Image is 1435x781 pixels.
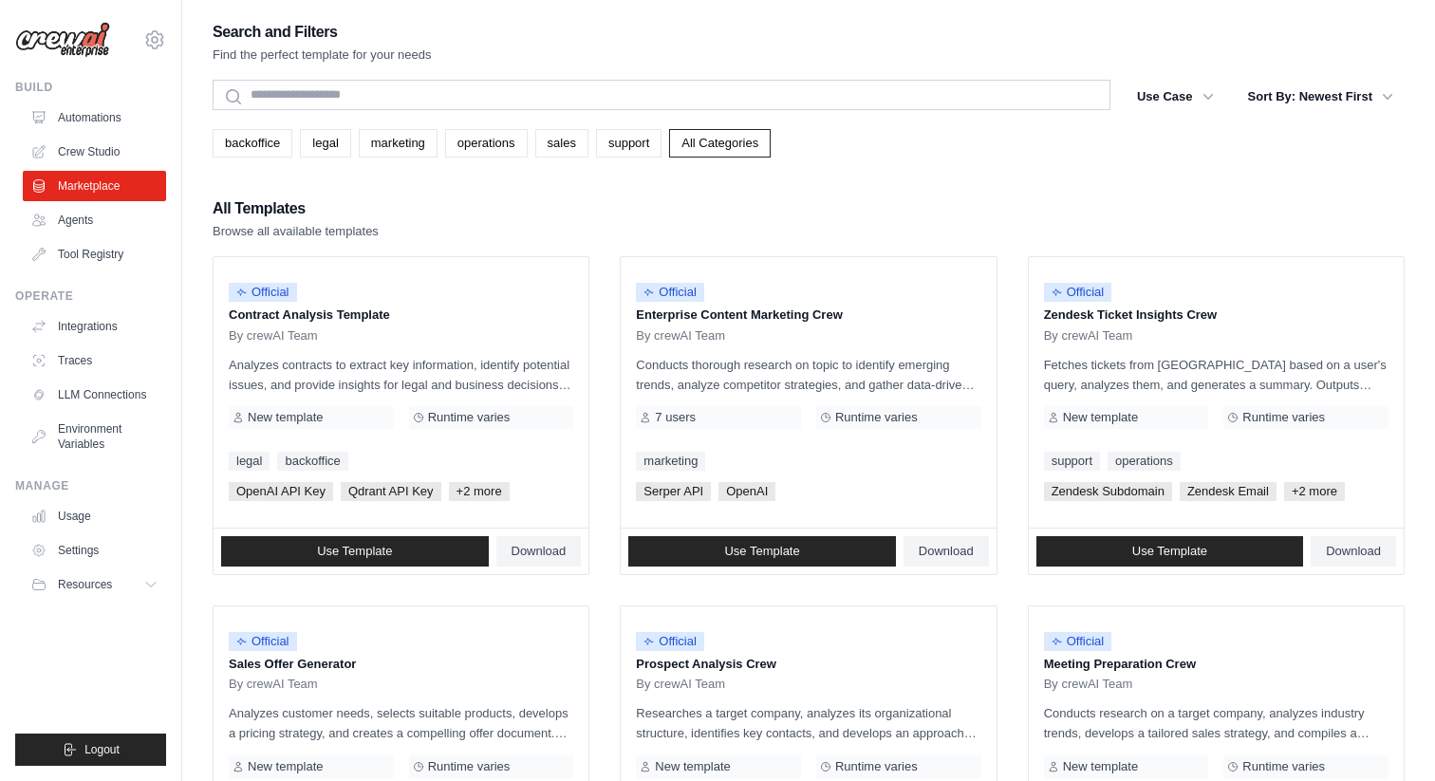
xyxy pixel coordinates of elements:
p: Analyzes contracts to extract key information, identify potential issues, and provide insights fo... [229,355,573,395]
div: Manage [15,478,166,493]
span: Zendesk Subdomain [1044,482,1172,501]
span: Serper API [636,482,711,501]
p: Enterprise Content Marketing Crew [636,306,980,325]
h2: All Templates [213,195,379,222]
button: Resources [23,569,166,600]
p: Conducts research on a target company, analyzes industry trends, develops a tailored sales strate... [1044,703,1388,743]
span: Zendesk Email [1180,482,1277,501]
a: legal [300,129,350,158]
span: Use Template [317,544,392,559]
span: Use Template [724,544,799,559]
a: Use Template [221,536,489,567]
a: Use Template [628,536,896,567]
div: Operate [15,288,166,304]
p: Researches a target company, analyzes its organizational structure, identifies key contacts, and ... [636,703,980,743]
p: Conducts thorough research on topic to identify emerging trends, analyze competitor strategies, a... [636,355,980,395]
a: marketing [359,129,438,158]
span: New template [248,759,323,774]
span: Official [636,283,704,302]
span: Logout [84,742,120,757]
a: Download [904,536,989,567]
button: Sort By: Newest First [1237,80,1405,114]
span: OpenAI [718,482,775,501]
p: Browse all available templates [213,222,379,241]
a: Environment Variables [23,414,166,459]
span: Official [1044,632,1112,651]
span: Official [636,632,704,651]
span: By crewAI Team [1044,328,1133,344]
span: New template [655,759,730,774]
img: Logo [15,22,110,58]
span: Qdrant API Key [341,482,441,501]
a: Tool Registry [23,239,166,270]
span: Official [229,283,297,302]
span: OpenAI API Key [229,482,333,501]
p: Find the perfect template for your needs [213,46,432,65]
span: +2 more [449,482,510,501]
button: Use Case [1126,80,1225,114]
button: Logout [15,734,166,766]
a: Crew Studio [23,137,166,167]
a: support [1044,452,1100,471]
h2: Search and Filters [213,19,432,46]
a: legal [229,452,270,471]
a: Usage [23,501,166,531]
span: Download [512,544,567,559]
a: Marketplace [23,171,166,201]
a: Automations [23,102,166,133]
span: Runtime varies [1242,759,1325,774]
a: Use Template [1036,536,1304,567]
span: Official [1044,283,1112,302]
span: Runtime varies [835,759,918,774]
span: Runtime varies [1242,410,1325,425]
span: By crewAI Team [636,677,725,692]
a: Download [496,536,582,567]
span: By crewAI Team [229,677,318,692]
a: marketing [636,452,705,471]
span: Runtime varies [428,759,511,774]
p: Prospect Analysis Crew [636,655,980,674]
span: Runtime varies [835,410,918,425]
span: Use Template [1132,544,1207,559]
a: All Categories [669,129,771,158]
a: Settings [23,535,166,566]
p: Analyzes customer needs, selects suitable products, develops a pricing strategy, and creates a co... [229,703,573,743]
span: By crewAI Team [1044,677,1133,692]
div: Build [15,80,166,95]
span: Download [1326,544,1381,559]
a: operations [445,129,528,158]
span: +2 more [1284,482,1345,501]
span: By crewAI Team [636,328,725,344]
span: Official [229,632,297,651]
span: New template [248,410,323,425]
a: Download [1311,536,1396,567]
a: sales [535,129,588,158]
p: Zendesk Ticket Insights Crew [1044,306,1388,325]
a: Traces [23,345,166,376]
p: Contract Analysis Template [229,306,573,325]
span: By crewAI Team [229,328,318,344]
span: Resources [58,577,112,592]
a: Integrations [23,311,166,342]
p: Sales Offer Generator [229,655,573,674]
a: LLM Connections [23,380,166,410]
span: Runtime varies [428,410,511,425]
span: Download [919,544,974,559]
span: 7 users [655,410,696,425]
span: New template [1063,759,1138,774]
a: backoffice [277,452,347,471]
a: backoffice [213,129,292,158]
p: Meeting Preparation Crew [1044,655,1388,674]
span: New template [1063,410,1138,425]
a: Agents [23,205,166,235]
a: operations [1108,452,1181,471]
a: support [596,129,662,158]
p: Fetches tickets from [GEOGRAPHIC_DATA] based on a user's query, analyzes them, and generates a su... [1044,355,1388,395]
